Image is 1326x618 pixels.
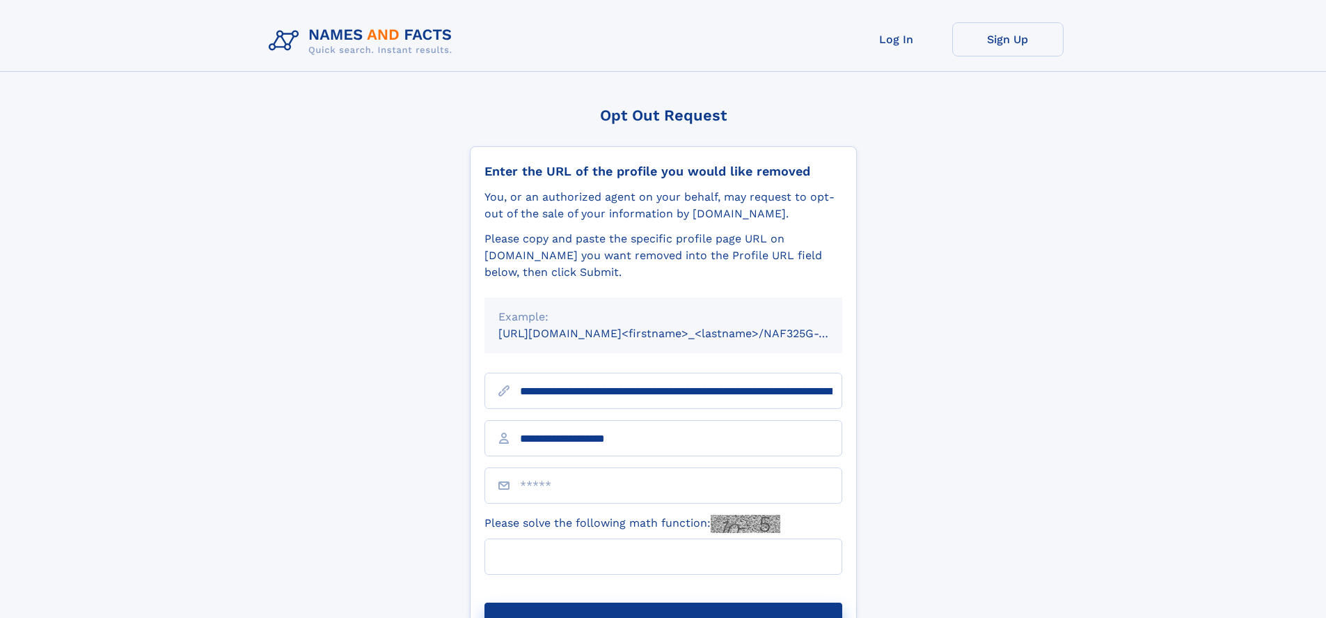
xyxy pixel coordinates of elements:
[484,189,842,222] div: You, or an authorized agent on your behalf, may request to opt-out of the sale of your informatio...
[484,515,780,533] label: Please solve the following math function:
[263,22,464,60] img: Logo Names and Facts
[470,107,857,124] div: Opt Out Request
[498,327,869,340] small: [URL][DOMAIN_NAME]<firstname>_<lastname>/NAF325G-xxxxxxxx
[484,231,842,281] div: Please copy and paste the specific profile page URL on [DOMAIN_NAME] you want removed into the Pr...
[498,309,828,325] div: Example:
[484,164,842,179] div: Enter the URL of the profile you would like removed
[952,22,1064,56] a: Sign Up
[841,22,952,56] a: Log In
